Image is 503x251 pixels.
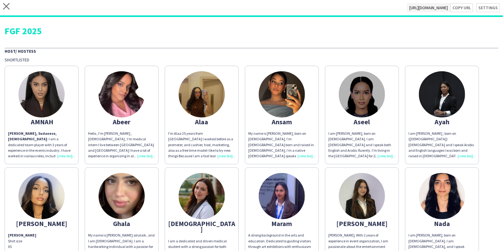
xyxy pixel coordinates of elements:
[179,71,225,117] img: thumb-687edce626c1a.jpeg
[88,119,155,125] div: Abeer
[339,173,385,219] img: thumb-c69a6eae-25f0-4303-a275-44f43d763f9e.jpg
[259,71,305,117] img: thumb-67f8cbb8d6e1c.jpeg
[8,131,75,159] p: : I am a dedicated team player with 3 years of experience in the events industry. I have worked i...
[328,131,396,159] div: I am [PERSON_NAME], born on [DEMOGRAPHIC_DATA]. I am [DEMOGRAPHIC_DATA] and I speak both English ...
[18,71,65,117] img: thumb-37cceb59-4c6c-4830-964a-3004a0ff8e38.jpg
[476,3,500,12] button: Settings
[259,173,305,219] img: thumb-68735899ce1f7.png
[88,221,155,226] div: Ghala
[248,119,315,125] div: Ansam
[339,71,385,117] img: thumb-6828edbea1a20.jpeg
[408,221,476,226] div: Nada
[168,131,235,159] div: I’m Alaa 25 years from [GEOGRAPHIC_DATA] I worked before as a promoter, and cashier, host, market...
[5,48,498,54] div: Host/ Hostess
[328,119,396,125] div: Aseel
[18,173,65,219] img: thumb-6559779abb9d4.jpeg
[450,3,473,12] button: Copy url
[168,221,235,232] div: [DEMOGRAPHIC_DATA]
[8,233,36,237] strong: [PERSON_NAME]
[408,131,476,159] div: I am [PERSON_NAME] , born on ([DEMOGRAPHIC_DATA]) [DEMOGRAPHIC_DATA] and I speak Arabic and Engli...
[8,238,75,244] div: Shirt size
[407,3,450,12] span: [URL][DOMAIN_NAME]
[419,173,465,219] img: thumb-66802346b648a.jpeg
[179,173,225,219] img: thumb-6818eb475a471.jpeg
[5,57,498,63] div: Shortlisted
[168,119,235,125] div: Alaa
[419,71,465,117] img: thumb-68cc1cf1288d2.jpeg
[8,131,57,141] strong: [PERSON_NAME], Sudanese, [DEMOGRAPHIC_DATA]
[99,71,145,117] img: thumb-68c76d2e1de7f.jpeg
[8,221,75,226] div: [PERSON_NAME]
[408,119,476,125] div: Ayah
[328,221,396,226] div: [PERSON_NAME]
[248,221,315,226] div: Maram
[99,173,145,219] img: thumb-6852b81a0a4f2.jpeg
[8,119,75,125] div: ‏ AMNAH
[88,131,155,159] div: Hello , I’m [PERSON_NAME] , [DEMOGRAPHIC_DATA] , I’m medical intern I live between [GEOGRAPHIC_DA...
[8,244,75,249] div: XS
[5,26,498,35] div: FGF 2025
[248,131,315,159] div: My name is [PERSON_NAME], born on [DEMOGRAPHIC_DATA], I’m [DEMOGRAPHIC_DATA] born and raised in [...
